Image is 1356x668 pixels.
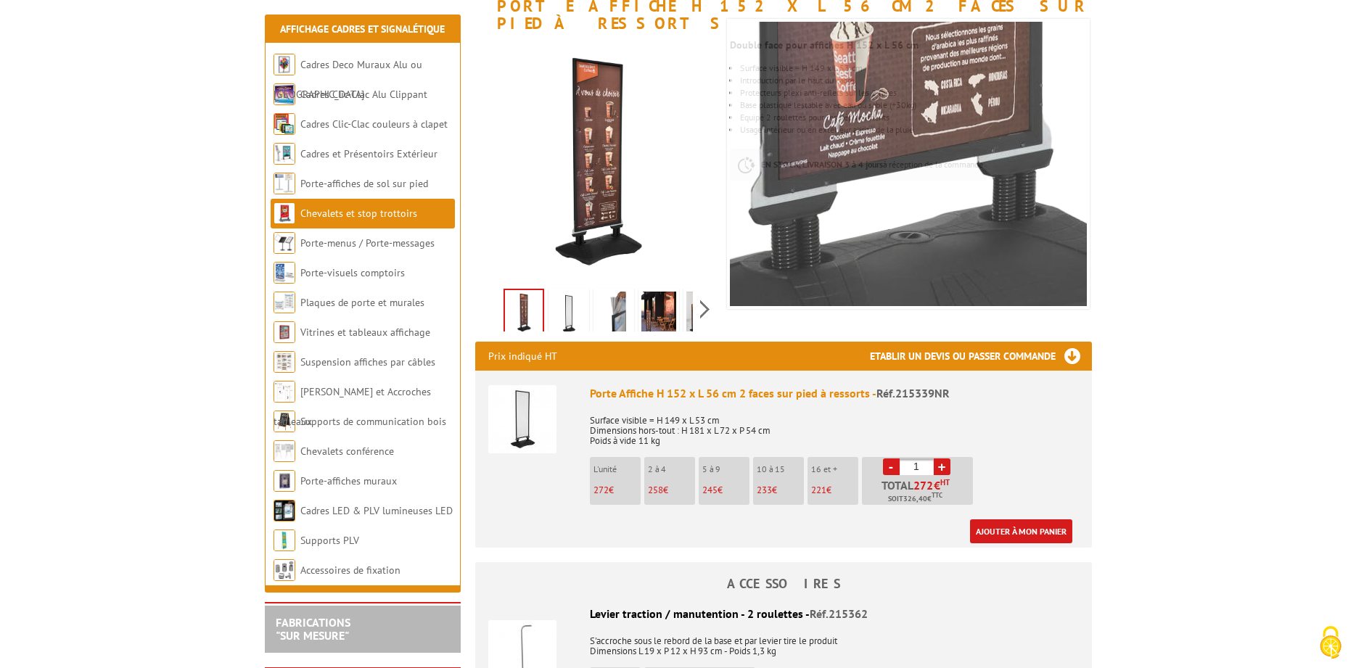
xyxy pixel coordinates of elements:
a: Accessoires de fixation [300,564,400,577]
a: Porte-menus / Porte-messages [300,236,435,250]
p: 16 et + [811,464,858,474]
img: Cadres et Présentoirs Extérieur [274,143,295,165]
a: Suspension affiches par câbles [300,355,435,368]
img: Plaques de porte et murales [274,292,295,313]
img: Porte Affiche H 152 x L 56 cm 2 faces sur pied à ressorts [488,385,556,453]
img: Vitrines et tableaux affichage [274,321,295,343]
a: Vitrines et tableaux affichage [300,326,430,339]
a: Cadres Deco Muraux Alu ou [GEOGRAPHIC_DATA] [274,58,422,101]
a: Chevalets et stop trottoirs [300,207,417,220]
span: 258 [648,484,663,496]
a: Porte-visuels comptoirs [300,266,405,279]
a: Supports de communication bois [300,415,446,428]
button: Cookies (fenêtre modale) [1305,619,1356,668]
img: Cadres LED & PLV lumineuses LED [274,500,295,521]
img: 215339nr_porte-affiche_2_faces_pied_ressorts.jpg [686,292,721,337]
img: 215339nr_porte-affiche__2.jpg [596,292,631,337]
p: Total [866,479,973,505]
img: 215339nr_porte-affiche_vide.jpg [551,292,586,337]
a: + [934,458,950,475]
a: Cadres Clic-Clac couleurs à clapet [300,117,448,131]
span: 245 [702,484,718,496]
a: Supports PLV [300,534,359,547]
span: € [934,479,940,491]
img: Chevalets et stop trottoirs [274,202,295,224]
p: € [702,485,749,495]
img: Accessoires de fixation [274,559,295,581]
span: 272 [913,479,934,491]
p: L'unité [593,464,641,474]
img: Cadres Deco Muraux Alu ou Bois [274,54,295,75]
img: Chevalets conférence [274,440,295,462]
a: Cadres Clic-Clac Alu Clippant [300,88,427,101]
a: Porte-affiches de sol sur pied [300,177,428,190]
p: 5 à 9 [702,464,749,474]
a: Cadres LED & PLV lumineuses LED [300,504,453,517]
a: Chevalets conférence [300,445,394,458]
img: Cookies (fenêtre modale) [1312,624,1349,661]
p: Prix indiqué HT [488,342,557,371]
span: Soit € [888,493,942,505]
div: Porte Affiche H 152 x L 56 cm 2 faces sur pied à ressorts - [590,385,1079,402]
a: [PERSON_NAME] et Accroches tableaux [274,385,431,428]
span: 233 [757,484,772,496]
img: 215339nr_porte-affiche.jpg [475,39,720,284]
a: Affichage Cadres et Signalétique [280,22,445,36]
h4: ACCESSOIRES [475,577,1092,591]
img: Porte-affiches de sol sur pied [274,173,295,194]
div: Levier traction / manutention - 2 roulettes - [488,606,1079,622]
span: 272 [593,484,609,496]
sup: HT [940,477,950,487]
img: Porte-menus / Porte-messages [274,232,295,254]
p: 2 à 4 [648,464,695,474]
h3: Etablir un devis ou passer commande [870,342,1092,371]
a: - [883,458,900,475]
img: Porte-affiches muraux [274,470,295,492]
p: S'accroche sous le rebord de la base et par levier tire le produit Dimensions L 19 x P 12 x H 93 ... [488,626,1079,656]
p: 10 à 15 [757,464,804,474]
img: 215339nr_porte-affiche.jpg [505,290,543,335]
p: € [593,485,641,495]
p: € [648,485,695,495]
span: Réf.215362 [810,606,868,621]
p: Surface visible = H 149 x L 53 cm Dimensions hors-tout : H 181 x L 72 x P 54 cm Poids à vide 11 kg [590,405,1079,446]
sup: TTC [932,491,942,499]
a: Plaques de porte et murales [300,296,424,309]
img: Cadres Clic-Clac couleurs à clapet [274,113,295,135]
span: 221 [811,484,826,496]
p: € [757,485,804,495]
img: Supports PLV [274,529,295,551]
img: Suspension affiches par câbles [274,351,295,373]
p: € [811,485,858,495]
span: Réf.215339NR [876,386,950,400]
span: Next [698,297,712,321]
a: Ajouter à mon panier [970,519,1072,543]
img: 215339nr_porte-affiches_2_faces_pied_ressorts.jpg [641,292,676,337]
a: Porte-affiches muraux [300,474,397,487]
img: Porte-visuels comptoirs [274,262,295,284]
img: Cimaises et Accroches tableaux [274,381,295,403]
a: FABRICATIONS"Sur Mesure" [276,615,350,643]
a: Cadres et Présentoirs Extérieur [300,147,437,160]
span: 326,40 [903,493,927,505]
